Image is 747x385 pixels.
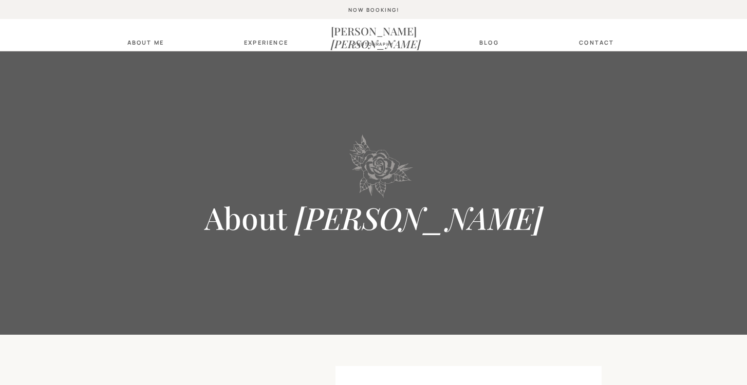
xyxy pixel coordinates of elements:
[295,197,543,238] i: [PERSON_NAME]
[474,39,505,46] a: blog
[331,25,416,36] a: [PERSON_NAME][PERSON_NAME]
[348,42,399,48] a: photography
[233,7,515,13] a: now booking!
[124,39,167,46] a: about Me
[331,25,416,36] nav: [PERSON_NAME]
[244,39,285,46] a: Experience
[576,39,617,46] a: contact
[204,197,287,238] span: About
[331,36,421,51] i: [PERSON_NAME]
